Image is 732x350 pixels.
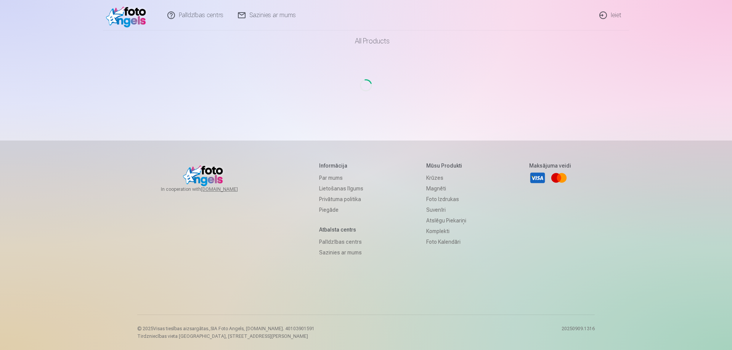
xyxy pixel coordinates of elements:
[551,169,567,186] a: Mastercard
[529,162,571,169] h5: Maksājuma veidi
[562,326,595,339] p: 20250909.1316
[210,326,315,331] span: SIA Foto Angels, [DOMAIN_NAME]. 40103901591
[319,183,363,194] a: Lietošanas līgums
[319,226,363,233] h5: Atbalsta centrs
[319,162,363,169] h5: Informācija
[201,186,256,192] a: [DOMAIN_NAME]
[334,30,399,52] a: All products
[319,205,363,215] a: Piegāde
[426,215,466,226] a: Atslēgu piekariņi
[426,205,466,215] a: Suvenīri
[137,326,315,332] p: © 2025 Visas tiesības aizsargātas. ,
[426,194,466,205] a: Foto izdrukas
[426,173,466,183] a: Krūzes
[106,3,150,27] img: /fa1
[319,173,363,183] a: Par mums
[319,247,363,258] a: Sazinies ar mums
[319,237,363,247] a: Palīdzības centrs
[426,226,466,237] a: Komplekti
[529,169,546,186] a: Visa
[426,162,466,169] h5: Mūsu produkti
[137,333,315,339] p: Tirdzniecības vieta [GEOGRAPHIC_DATA], [STREET_ADDRESS][PERSON_NAME]
[426,183,466,194] a: Magnēti
[426,237,466,247] a: Foto kalendāri
[161,186,256,192] span: In cooperation with
[319,194,363,205] a: Privātuma politika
